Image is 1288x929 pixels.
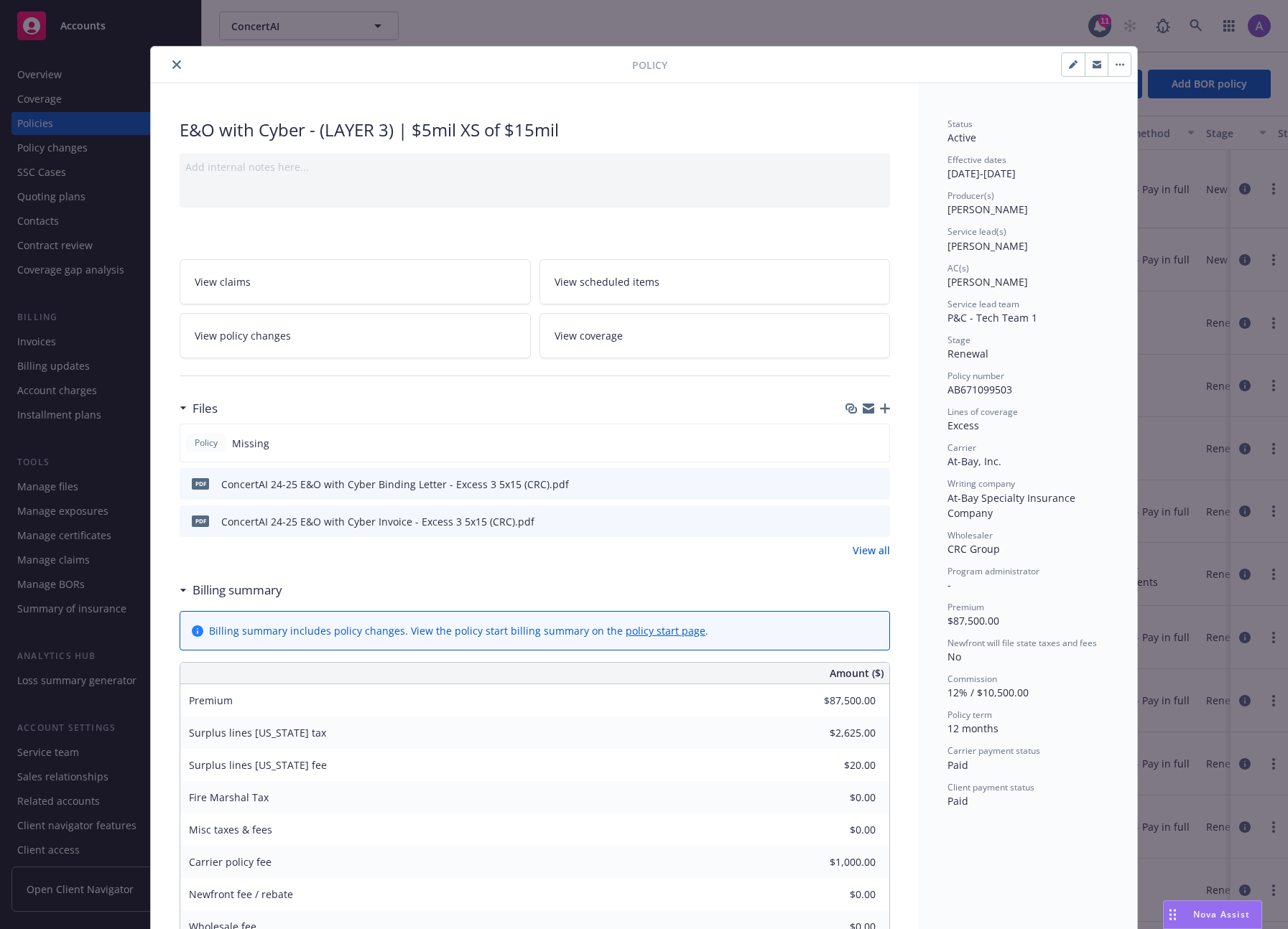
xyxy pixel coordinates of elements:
span: Premium [948,601,984,613]
span: At-Bay, Inc. [948,454,1001,468]
span: [PERSON_NAME] [948,275,1028,289]
span: P&C - Tech Team 1 [948,311,1037,325]
span: View scheduled items [555,274,659,289]
span: - [948,578,951,592]
span: Commission [948,673,997,685]
div: Billing summary includes policy changes. View the policy start billing summary on the . [209,623,708,638]
span: pdf [192,515,209,526]
span: Service lead team [948,298,1019,310]
span: Amount ($) [830,666,884,681]
span: Program administrator [948,565,1039,577]
button: download file [848,477,860,492]
span: Misc taxes & fees [189,823,272,836]
div: [DATE] - [DATE] [948,154,1108,181]
span: View coverage [555,328,623,343]
div: Billing summary [180,581,282,599]
a: View coverage [539,313,891,358]
button: Nova Assist [1163,900,1262,929]
input: 0.00 [791,851,884,873]
span: CRC Group [948,542,1000,556]
span: [PERSON_NAME] [948,202,1028,216]
span: View policy changes [195,328,291,343]
span: Producer(s) [948,190,994,202]
input: 0.00 [791,755,884,776]
span: Lines of coverage [948,406,1018,418]
a: View claims [180,259,531,304]
button: download file [848,514,860,529]
span: Writing company [948,477,1015,490]
span: Renewal [948,347,988,360]
span: 12% / $10,500.00 [948,686,1029,699]
a: View policy changes [180,313,531,358]
a: View all [853,543,890,558]
span: Newfront will file state taxes and fees [948,637,1097,649]
span: Surplus lines [US_STATE] tax [189,726,326,739]
span: No [948,650,961,663]
div: Drag to move [1164,901,1182,928]
input: 0.00 [791,722,884,744]
span: Excess [948,419,979,432]
span: Stage [948,334,970,346]
input: 0.00 [791,690,884,711]
span: AC(s) [948,262,969,274]
input: 0.00 [791,884,884,905]
span: AB671099503 [948,383,1012,396]
span: Policy number [948,370,1004,382]
span: Paid [948,794,968,808]
span: $87,500.00 [948,614,999,627]
span: Missing [232,436,269,451]
button: close [168,56,185,73]
span: Premium [189,694,233,707]
span: Client payment status [948,781,1034,793]
div: ConcertAI 24-25 E&O with Cyber Binding Letter - Excess 3 5x15 (CRC).pdf [221,477,569,492]
span: Effective dates [948,154,1006,166]
span: Carrier payment status [948,744,1040,757]
span: Policy [632,57,667,73]
span: 12 months [948,722,999,735]
span: pdf [192,478,209,489]
span: Surplus lines [US_STATE] fee [189,758,327,772]
span: At-Bay Specialty Insurance Company [948,491,1078,520]
span: Nova Assist [1193,908,1250,920]
span: Carrier policy fee [189,855,272,869]
span: Carrier [948,442,976,454]
span: Wholesaler [948,529,993,541]
button: preview file [871,477,884,492]
button: preview file [871,514,884,529]
h3: Files [193,399,218,418]
span: Newfront fee / rebate [189,887,293,901]
div: Add internal notes here... [185,159,884,174]
span: Policy [192,437,221,449]
span: Paid [948,758,968,772]
h3: Billing summary [193,581,282,599]
span: Policy term [948,709,992,721]
a: View scheduled items [539,259,891,304]
div: E&O with Cyber - (LAYER 3) | $5mil XS of $15mil [180,118,890,142]
div: Files [180,399,218,418]
span: Active [948,131,976,144]
span: Service lead(s) [948,225,1006,238]
input: 0.00 [791,787,884,808]
span: Status [948,118,973,130]
span: View claims [195,274,251,289]
div: ConcertAI 24-25 E&O with Cyber Invoice - Excess 3 5x15 (CRC).pdf [221,514,534,529]
span: Fire Marshal Tax [189,790,269,804]
span: [PERSON_NAME] [948,239,1028,253]
input: 0.00 [791,819,884,841]
a: policy start page [626,624,705,638]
